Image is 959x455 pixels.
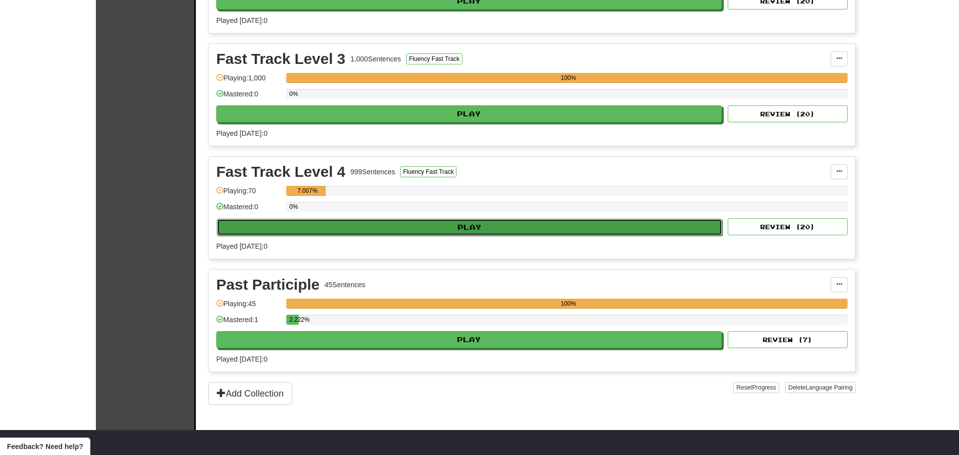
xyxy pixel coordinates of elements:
[216,16,267,24] span: Played [DATE]: 0
[289,315,299,325] div: 2.222%
[289,73,848,83] div: 100%
[400,166,457,177] button: Fluency Fast Track
[325,280,366,290] div: 45 Sentences
[752,384,776,391] span: Progress
[733,382,779,393] button: ResetProgress
[216,202,281,218] div: Mastered: 0
[806,384,853,391] span: Language Pairing
[216,129,267,137] span: Played [DATE]: 0
[216,105,722,122] button: Play
[728,105,848,122] button: Review (20)
[216,164,346,179] div: Fast Track Level 4
[216,277,320,292] div: Past Participle
[216,299,281,315] div: Playing: 45
[351,167,396,177] div: 999 Sentences
[216,331,722,348] button: Play
[216,315,281,331] div: Mastered: 1
[216,186,281,202] div: Playing: 70
[216,355,267,363] span: Played [DATE]: 0
[216,73,281,89] div: Playing: 1,000
[289,186,326,196] div: 7.007%
[289,299,848,309] div: 100%
[216,242,267,250] span: Played [DATE]: 0
[406,53,463,64] button: Fluency Fast Track
[216,51,346,66] div: Fast Track Level 3
[208,382,292,405] button: Add Collection
[785,382,856,393] button: DeleteLanguage Pairing
[217,219,722,236] button: Play
[728,218,848,235] button: Review (20)
[7,442,83,452] span: Open feedback widget
[351,54,401,64] div: 1,000 Sentences
[728,331,848,348] button: Review (7)
[216,89,281,105] div: Mastered: 0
